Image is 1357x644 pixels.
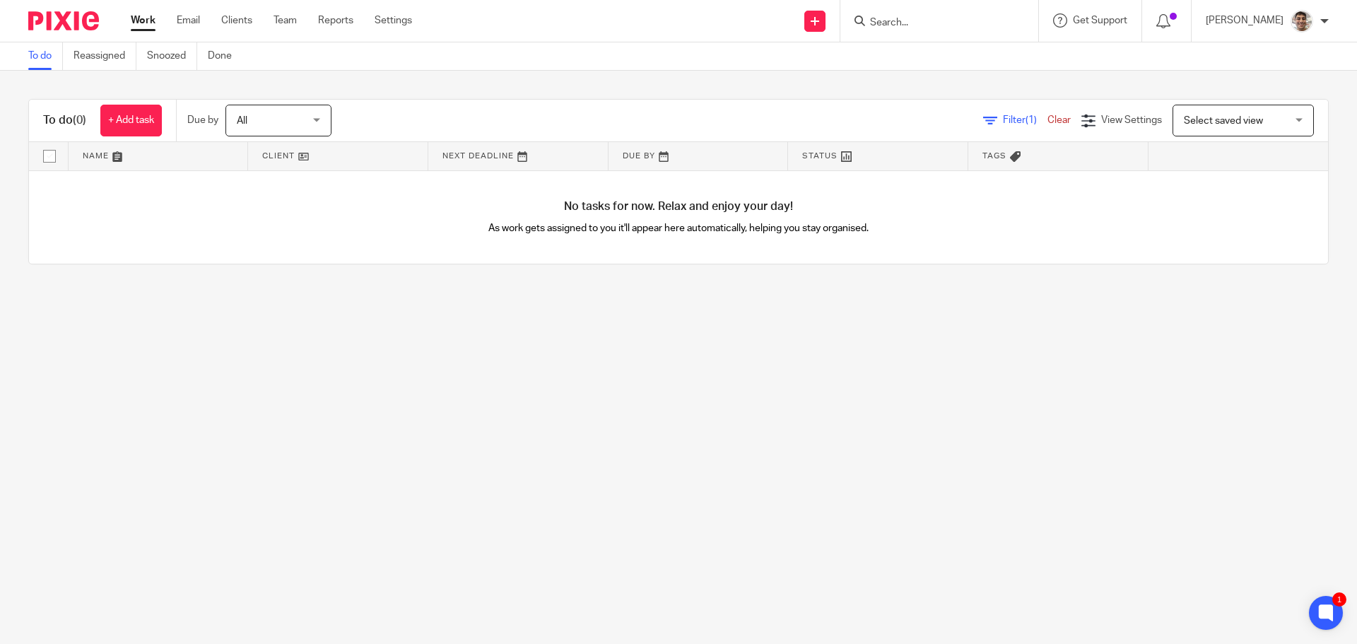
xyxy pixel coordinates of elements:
[177,13,200,28] a: Email
[1184,116,1263,126] span: Select saved view
[131,13,155,28] a: Work
[29,199,1328,214] h4: No tasks for now. Relax and enjoy your day!
[354,221,1004,235] p: As work gets assigned to you it'll appear here automatically, helping you stay organised.
[28,11,99,30] img: Pixie
[982,152,1006,160] span: Tags
[1003,115,1047,125] span: Filter
[1047,115,1071,125] a: Clear
[74,42,136,70] a: Reassigned
[274,13,297,28] a: Team
[1026,115,1037,125] span: (1)
[869,17,996,30] input: Search
[1101,115,1162,125] span: View Settings
[28,42,63,70] a: To do
[1332,592,1346,607] div: 1
[43,113,86,128] h1: To do
[1206,13,1283,28] p: [PERSON_NAME]
[375,13,412,28] a: Settings
[1291,10,1313,33] img: PXL_20240409_141816916.jpg
[1073,16,1127,25] span: Get Support
[73,115,86,126] span: (0)
[237,116,247,126] span: All
[187,113,218,127] p: Due by
[221,13,252,28] a: Clients
[318,13,353,28] a: Reports
[147,42,197,70] a: Snoozed
[100,105,162,136] a: + Add task
[208,42,242,70] a: Done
